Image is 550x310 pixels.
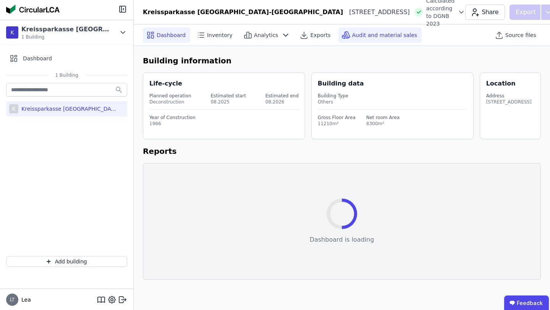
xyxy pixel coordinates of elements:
span: 1 Building [21,34,109,40]
div: Planned operation [149,93,191,99]
div: Year of Construction [149,115,300,121]
h6: Building information [143,55,541,66]
div: [STREET_ADDRESS] [486,99,532,105]
div: Kreissparkasse [GEOGRAPHIC_DATA]-[GEOGRAPHIC_DATA] [18,105,118,113]
span: LT [10,297,15,302]
span: Analytics [254,31,278,39]
div: Building Type [318,93,467,99]
span: Lea [18,296,31,304]
div: 08.2025 [210,99,246,105]
span: Inventory [207,31,233,39]
button: Share [465,5,505,20]
span: Dashboard [23,55,52,62]
div: 08.2026 [265,99,299,105]
div: Kreissparkasse [GEOGRAPHIC_DATA]-[GEOGRAPHIC_DATA] [143,8,343,17]
div: Estimated start [210,93,246,99]
p: Export [516,8,537,17]
span: Dashboard [157,31,186,39]
span: Exports [310,31,330,39]
div: 1986 [149,121,300,127]
div: 11210m² [318,121,356,127]
img: Concular [6,5,60,14]
span: 1 Building [47,72,86,78]
div: Location [486,79,516,88]
div: Building data [318,79,473,88]
h6: Reports [143,145,541,157]
div: Estimated end [265,93,299,99]
div: Address [486,93,532,99]
div: Net room Area [366,115,400,121]
div: Dashboard is loading [310,235,374,244]
div: Deconstruction [149,99,191,105]
div: Gross Floor Area [318,115,356,121]
div: Kreissparkasse [GEOGRAPHIC_DATA] [21,25,109,34]
button: Add building [6,256,127,267]
span: Source files [505,31,536,39]
div: 8300m² [366,121,400,127]
div: Life-cycle [149,79,182,88]
div: K [9,104,18,113]
div: K [6,26,18,39]
div: [STREET_ADDRESS] [343,8,410,17]
div: Others [318,99,467,105]
span: Audit and material sales [352,31,417,39]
